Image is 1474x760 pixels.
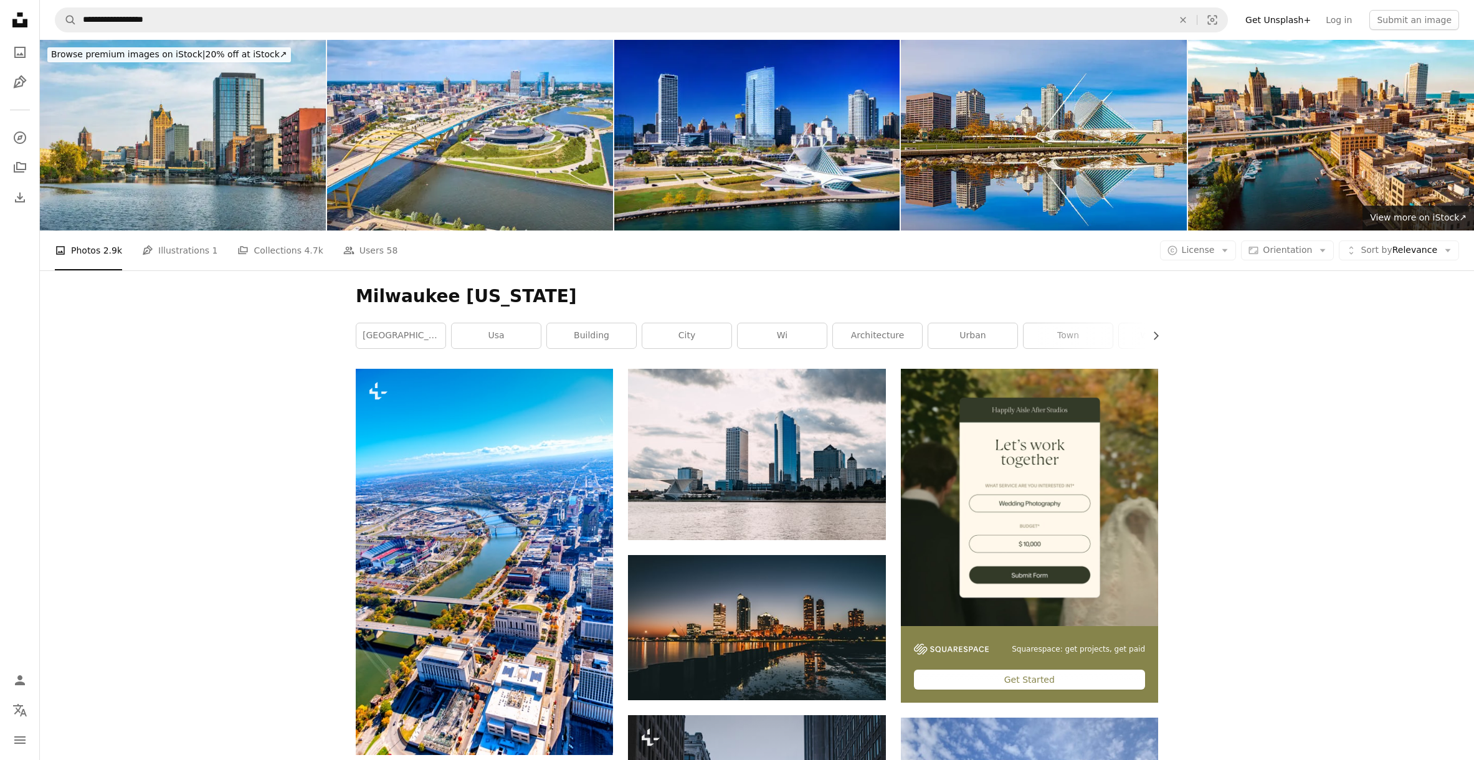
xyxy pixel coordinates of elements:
[1362,206,1474,230] a: View more on iStock↗
[7,70,32,95] a: Illustrations
[1339,240,1459,260] button: Sort byRelevance
[1369,10,1459,30] button: Submit an image
[7,125,32,150] a: Explore
[1169,8,1197,32] button: Clear
[7,155,32,180] a: Collections
[1361,244,1437,257] span: Relevance
[1012,644,1145,655] span: Squarespace: get projects, get paid
[614,40,900,230] img: Milwaukee Skyline Aerial with Park and Shoreline
[1188,40,1474,230] img: The Milwaukee River and Milwaukee Skyline
[914,644,989,655] img: file-1747939142011-51e5cc87e3c9
[901,369,1158,703] a: Squarespace: get projects, get paidGet Started
[1119,323,1208,348] a: waterfront
[55,8,77,32] button: Search Unsplash
[51,49,287,59] span: 20% off at iStock ↗
[7,40,32,65] a: Photos
[142,230,217,270] a: Illustrations 1
[343,230,398,270] a: Users 58
[7,698,32,723] button: Language
[1318,10,1359,30] a: Log in
[628,622,885,633] a: high-rise buildings near calm body of water
[55,7,1228,32] form: Find visuals sitewide
[1160,240,1237,260] button: License
[7,728,32,753] button: Menu
[1361,245,1392,255] span: Sort by
[914,670,1145,690] div: Get Started
[1144,323,1158,348] button: scroll list to the right
[547,323,636,348] a: building
[356,285,1158,308] h1: Milwaukee [US_STATE]
[51,49,205,59] span: Browse premium images on iStock |
[237,230,323,270] a: Collections 4.7k
[1197,8,1227,32] button: Visual search
[628,449,885,460] a: city skyline across body of water during daytime
[40,40,326,230] img: Downtown Milwaukee Skyline Wisconsin USA
[1370,212,1467,222] span: View more on iStock ↗
[7,668,32,693] a: Log in / Sign up
[642,323,731,348] a: city
[304,244,323,257] span: 4.7k
[628,369,885,540] img: city skyline across body of water during daytime
[387,244,398,257] span: 58
[738,323,827,348] a: wi
[1241,240,1334,260] button: Orientation
[212,244,218,257] span: 1
[356,369,613,755] img: Buildings of downtown Nashville, Tennessee along the Cumberland River shot from above via helicop...
[356,323,445,348] a: [GEOGRAPHIC_DATA]
[40,40,298,70] a: Browse premium images on iStock|20% off at iStock↗
[1238,10,1318,30] a: Get Unsplash+
[327,40,613,230] img: Aerial View of Milwaukee Hoan Bridge and Urban Skyline
[1182,245,1215,255] span: License
[628,555,885,700] img: high-rise buildings near calm body of water
[901,40,1187,230] img: Skyscrapers skyline of Milwaukee and Lake Michigan, WI
[1024,323,1113,348] a: town
[452,323,541,348] a: usa
[356,556,613,567] a: Buildings of downtown Nashville, Tennessee along the Cumberland River shot from above via helicop...
[833,323,922,348] a: architecture
[1263,245,1312,255] span: Orientation
[901,369,1158,626] img: file-1747939393036-2c53a76c450aimage
[7,185,32,210] a: Download History
[928,323,1017,348] a: urban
